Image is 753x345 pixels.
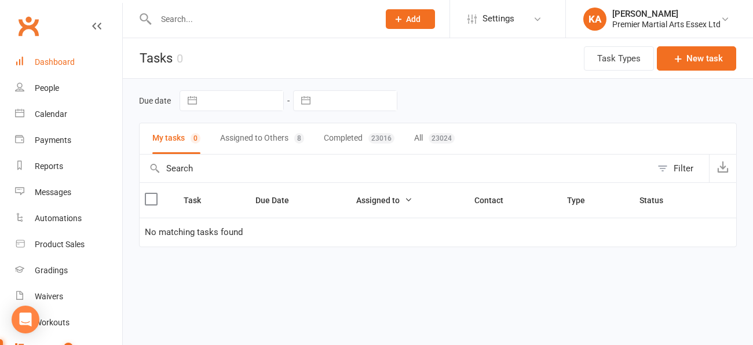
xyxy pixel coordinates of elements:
div: Automations [35,214,82,223]
a: Payments [15,127,122,153]
span: Status [639,196,676,205]
div: 23024 [429,133,455,144]
a: Reports [15,153,122,179]
button: Contact [474,193,516,207]
h1: Tasks [123,38,183,78]
div: 8 [294,133,304,144]
div: KA [583,8,606,31]
a: Messages [15,179,122,205]
button: Status [639,193,676,207]
span: Settings [482,6,514,32]
td: No matching tasks found [140,218,736,247]
button: Due Date [255,193,302,207]
div: 23016 [368,133,394,144]
div: Workouts [35,318,70,327]
a: Dashboard [15,49,122,75]
div: Messages [35,188,71,197]
div: Open Intercom Messenger [12,306,39,333]
a: Calendar [15,101,122,127]
button: All23024 [414,123,455,154]
div: 0 [177,52,183,65]
span: Contact [474,196,516,205]
button: Assigned to Others8 [220,123,304,154]
div: Gradings [35,266,68,275]
button: Task Types [584,46,654,71]
button: Type [567,193,598,207]
span: Due Date [255,196,302,205]
div: Dashboard [35,57,75,67]
a: Product Sales [15,232,122,258]
a: Workouts [15,310,122,336]
button: Completed23016 [324,123,394,154]
button: Assigned to [356,193,412,207]
span: Assigned to [356,196,412,205]
span: Type [567,196,598,205]
a: Clubworx [14,12,43,41]
a: Automations [15,205,122,232]
div: Product Sales [35,240,85,249]
button: Filter [652,155,709,182]
div: Waivers [35,292,63,301]
div: Premier Martial Arts Essex Ltd [612,19,721,30]
button: My tasks0 [152,123,200,154]
div: Filter [674,162,693,175]
div: [PERSON_NAME] [612,9,721,19]
button: Add [386,9,435,29]
a: People [15,75,122,101]
div: Reports [35,162,63,171]
button: New task [657,46,736,71]
div: People [35,83,59,93]
label: Due date [139,96,171,105]
input: Search [140,155,652,182]
a: Waivers [15,284,122,310]
div: Calendar [35,109,67,119]
div: 0 [191,133,200,144]
span: Add [406,14,421,24]
button: Task [184,193,214,207]
a: Gradings [15,258,122,284]
span: Task [184,196,214,205]
div: Payments [35,135,71,145]
input: Search... [152,11,371,27]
